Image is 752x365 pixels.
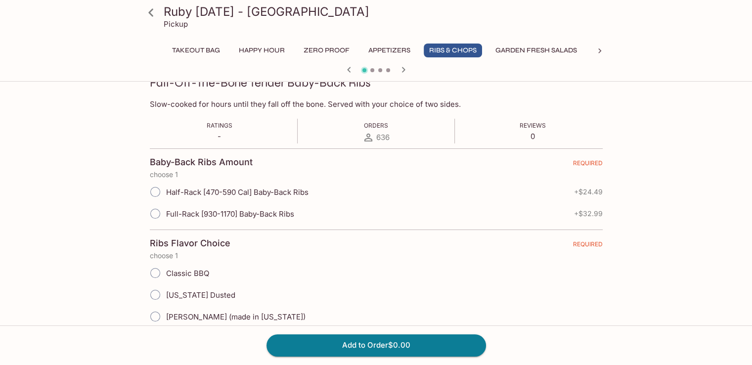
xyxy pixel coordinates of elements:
span: Full-Rack [930-1170] Baby-Back Ribs [166,209,294,219]
span: Ratings [207,122,232,129]
span: Classic BBQ [166,269,209,278]
span: Reviews [520,122,546,129]
button: Appetizers [363,44,416,57]
p: Slow-cooked for hours until they fall off the bone. Served with your choice of two sides. [150,99,603,109]
button: Add to Order$0.00 [266,334,486,356]
button: Ribs & Chops [424,44,482,57]
span: + $32.99 [574,210,603,218]
span: + $24.49 [574,188,603,196]
button: Garden Fresh Salads [490,44,582,57]
p: - [207,132,232,141]
span: 636 [376,133,390,142]
h3: Ruby [DATE] - [GEOGRAPHIC_DATA] [164,4,606,19]
p: 0 [520,132,546,141]
p: choose 1 [150,171,603,179]
h4: Ribs Flavor Choice [150,238,230,249]
span: [US_STATE] Dusted [166,290,235,300]
span: REQUIRED [573,240,603,252]
p: Pickup [164,19,188,29]
button: Happy Hour [233,44,290,57]
span: REQUIRED [573,159,603,171]
span: Half-Rack [470-590 Cal] Baby-Back Ribs [166,187,309,197]
span: [PERSON_NAME] (made in [US_STATE]) [166,312,306,321]
button: Zero Proof [298,44,355,57]
h3: Fall-Off-The-Bone Tender Baby-Back Ribs [150,75,371,91]
button: Takeout Bag [167,44,225,57]
h4: Baby-Back Ribs Amount [150,157,253,168]
span: Orders [364,122,388,129]
p: choose 1 [150,252,603,260]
